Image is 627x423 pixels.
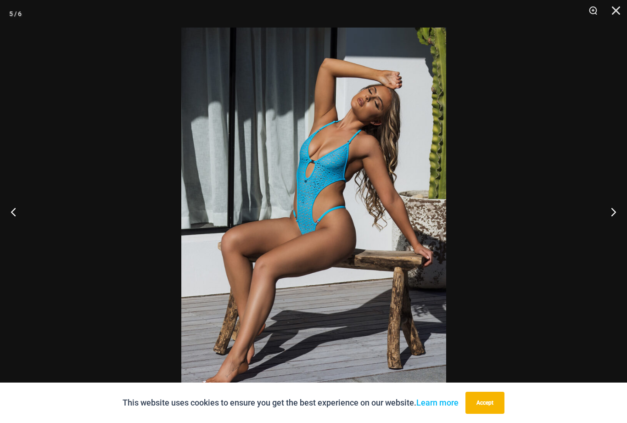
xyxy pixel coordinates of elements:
[465,392,504,414] button: Accept
[416,398,459,407] a: Learn more
[593,189,627,235] button: Next
[123,396,459,410] p: This website uses cookies to ensure you get the best experience on our website.
[9,7,22,21] div: 5 / 6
